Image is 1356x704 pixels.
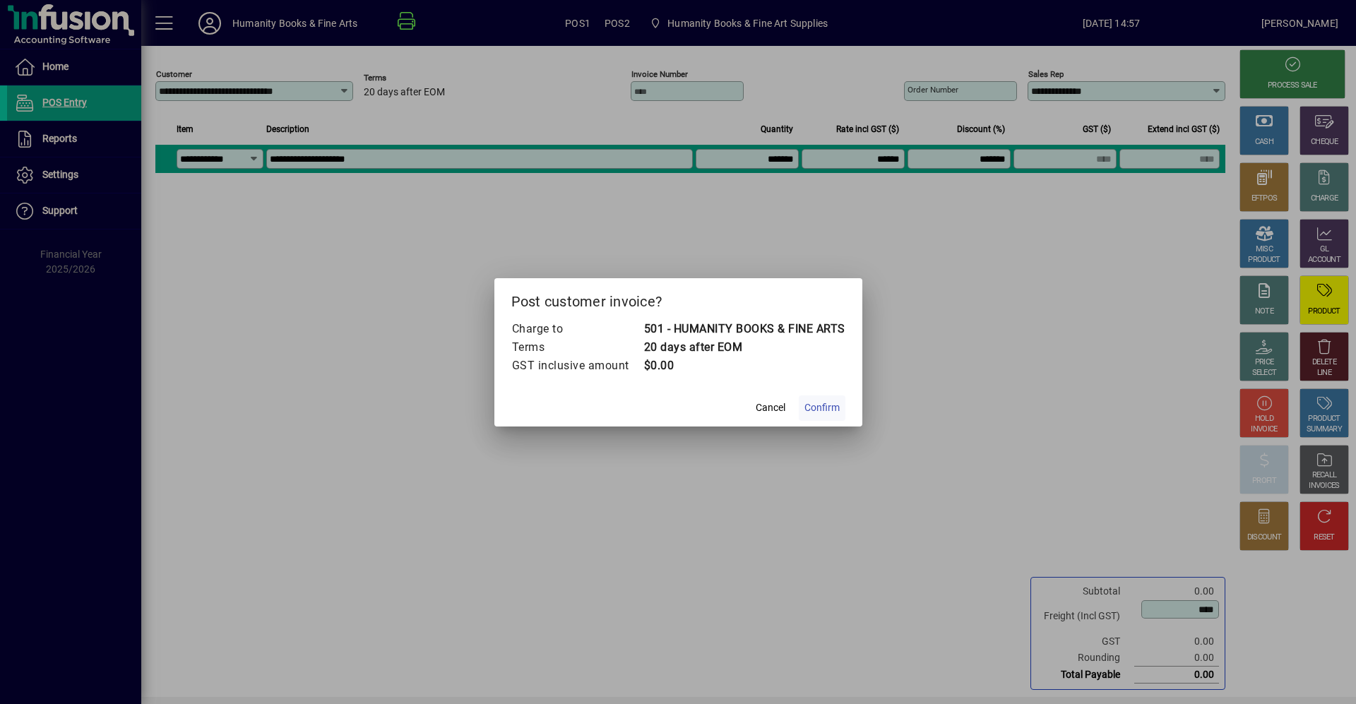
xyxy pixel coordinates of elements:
[643,338,845,357] td: 20 days after EOM
[804,400,840,415] span: Confirm
[494,278,862,319] h2: Post customer invoice?
[799,395,845,421] button: Confirm
[511,357,643,375] td: GST inclusive amount
[643,320,845,338] td: 501 - HUMANITY BOOKS & FINE ARTS
[748,395,793,421] button: Cancel
[643,357,845,375] td: $0.00
[756,400,785,415] span: Cancel
[511,338,643,357] td: Terms
[511,320,643,338] td: Charge to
